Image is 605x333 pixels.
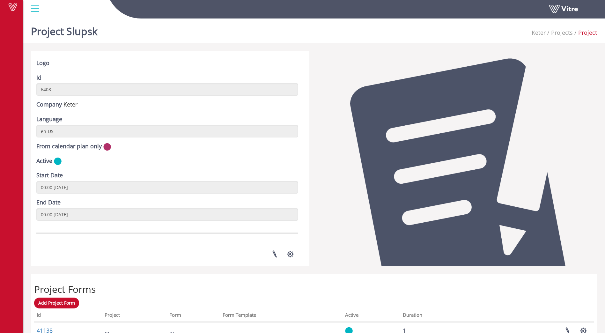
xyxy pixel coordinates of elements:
[31,16,98,43] h1: Project Slupsk
[34,310,102,322] th: Id
[34,298,79,308] a: Add Project Form
[36,59,49,67] label: Logo
[343,310,401,322] th: Active
[36,100,62,109] label: Company
[36,115,62,123] label: Language
[400,310,478,322] th: Duration
[36,74,41,82] label: Id
[36,142,102,151] label: From calendar plan only
[103,143,111,151] img: no
[36,171,63,180] label: Start Date
[63,100,77,108] span: 218
[220,310,343,322] th: Form Template
[167,310,220,322] th: Form
[102,310,167,322] th: Project
[36,198,61,207] label: End Date
[54,157,62,165] img: yes
[34,284,594,294] h2: Project Forms
[532,29,546,36] span: 218
[573,29,597,37] li: Project
[36,157,52,165] label: Active
[551,29,573,36] a: Projects
[38,300,75,306] span: Add Project Form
